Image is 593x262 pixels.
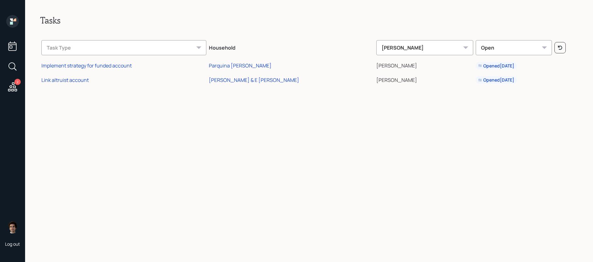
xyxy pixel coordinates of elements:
[41,77,89,83] div: Link altruist account
[376,40,473,55] div: [PERSON_NAME]
[209,77,299,83] div: [PERSON_NAME] & E [PERSON_NAME]
[476,40,552,55] div: Open
[478,77,514,83] div: Opened [DATE]
[209,62,272,69] div: Parquina [PERSON_NAME]
[478,63,514,69] div: Opened [DATE]
[6,221,19,233] img: harrison-schaefer-headshot-2.png
[14,79,21,85] div: 2
[41,62,132,69] div: Implement strategy for funded account
[5,241,20,247] div: Log out
[375,58,474,72] td: [PERSON_NAME]
[208,36,375,58] th: Household
[40,15,578,26] h2: Tasks
[41,40,206,55] div: Task Type
[375,72,474,86] td: [PERSON_NAME]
